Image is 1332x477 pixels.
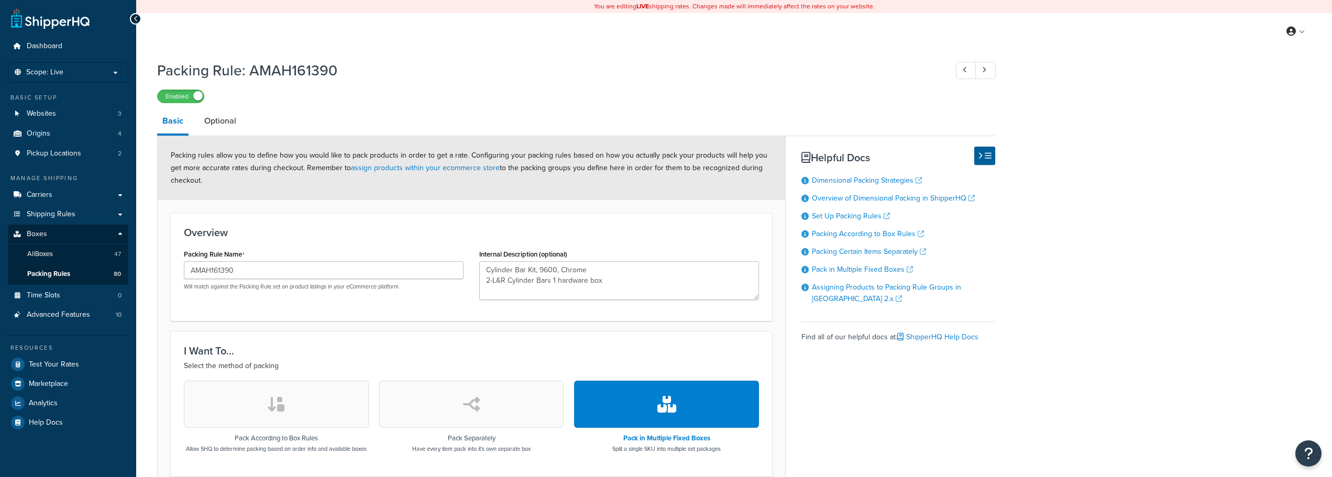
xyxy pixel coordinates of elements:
li: Origins [8,124,128,143]
span: Scope: Live [26,68,63,77]
span: Boxes [27,230,47,239]
a: Packing Certain Items Separately [812,246,926,257]
a: Carriers [8,185,128,205]
div: Manage Shipping [8,174,128,183]
span: 3 [118,109,122,118]
a: Next Record [975,62,996,79]
span: Shipping Rules [27,210,75,219]
p: Split a single SKU into multiple set packages [612,445,721,453]
span: Analytics [29,399,58,408]
div: Basic Setup [8,93,128,102]
a: Pack in Multiple Fixed Boxes [812,264,913,275]
span: Advanced Features [27,310,90,319]
p: Will match against the Packing Rule set on product listings in your eCommerce platform [184,283,464,291]
a: Advanced Features10 [8,305,128,325]
a: Previous Record [956,62,976,79]
button: Hide Help Docs [974,147,995,165]
a: Dimensional Packing Strategies [812,175,922,186]
span: Websites [27,109,56,118]
a: Time Slots0 [8,286,128,305]
span: 47 [114,250,121,259]
h3: Pack Separately [412,435,531,442]
h3: Pack According to Box Rules [186,435,367,442]
label: Internal Description (optional) [479,250,567,258]
span: Packing rules allow you to define how you would like to pack products in order to get a rate. Con... [171,150,767,186]
li: Websites [8,104,128,124]
span: Time Slots [27,291,60,300]
span: Origins [27,129,50,138]
a: Pickup Locations2 [8,144,128,163]
p: Have every item pack into it's own separate box [412,445,531,453]
span: Help Docs [29,418,63,427]
h3: Pack in Multiple Fixed Boxes [612,435,721,442]
a: Packing According to Box Rules [812,228,924,239]
a: Dashboard [8,37,128,56]
a: Analytics [8,394,128,413]
a: AllBoxes47 [8,245,128,264]
a: Shipping Rules [8,205,128,224]
a: Marketplace [8,374,128,393]
span: 80 [114,270,121,279]
a: Set Up Packing Rules [812,210,890,221]
span: Pickup Locations [27,149,81,158]
b: LIVE [636,2,649,11]
h3: Overview [184,227,759,238]
label: Enabled [158,90,204,103]
span: 10 [116,310,122,319]
label: Packing Rule Name [184,250,245,259]
a: Optional [199,108,241,134]
textarea: Cylinder Bar Kit, 9600, Chrome 2-L&R Cylinder Bars 1 hardware box [479,261,759,300]
li: Pickup Locations [8,144,128,163]
span: Marketplace [29,380,68,389]
div: Find all of our helpful docs at: [801,321,995,345]
span: Carriers [27,191,52,199]
a: Test Your Rates [8,355,128,374]
h3: I Want To... [184,345,759,357]
a: Origins4 [8,124,128,143]
a: ShipperHQ Help Docs [897,331,978,342]
a: Basic [157,108,189,136]
p: Select the method of packing [184,360,759,372]
p: Allow SHQ to determine packing based on order info and available boxes [186,445,367,453]
span: Test Your Rates [29,360,79,369]
li: Packing Rules [8,264,128,284]
a: assign products within your ecommerce store [351,162,500,173]
button: Open Resource Center [1295,440,1322,467]
li: Boxes [8,225,128,284]
span: Packing Rules [27,270,70,279]
div: Resources [8,343,128,352]
span: 0 [118,291,122,300]
a: Boxes [8,225,128,244]
span: All Boxes [27,250,53,259]
a: Packing Rules80 [8,264,128,284]
h3: Helpful Docs [801,152,995,163]
span: 4 [118,129,122,138]
a: Assigning Products to Packing Rule Groups in [GEOGRAPHIC_DATA] 2.x [812,282,961,304]
a: Help Docs [8,413,128,432]
span: Dashboard [27,42,62,51]
span: 2 [118,149,122,158]
a: Websites3 [8,104,128,124]
li: Advanced Features [8,305,128,325]
li: Time Slots [8,286,128,305]
a: Overview of Dimensional Packing in ShipperHQ [812,193,975,204]
h1: Packing Rule: AMAH161390 [157,60,937,81]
